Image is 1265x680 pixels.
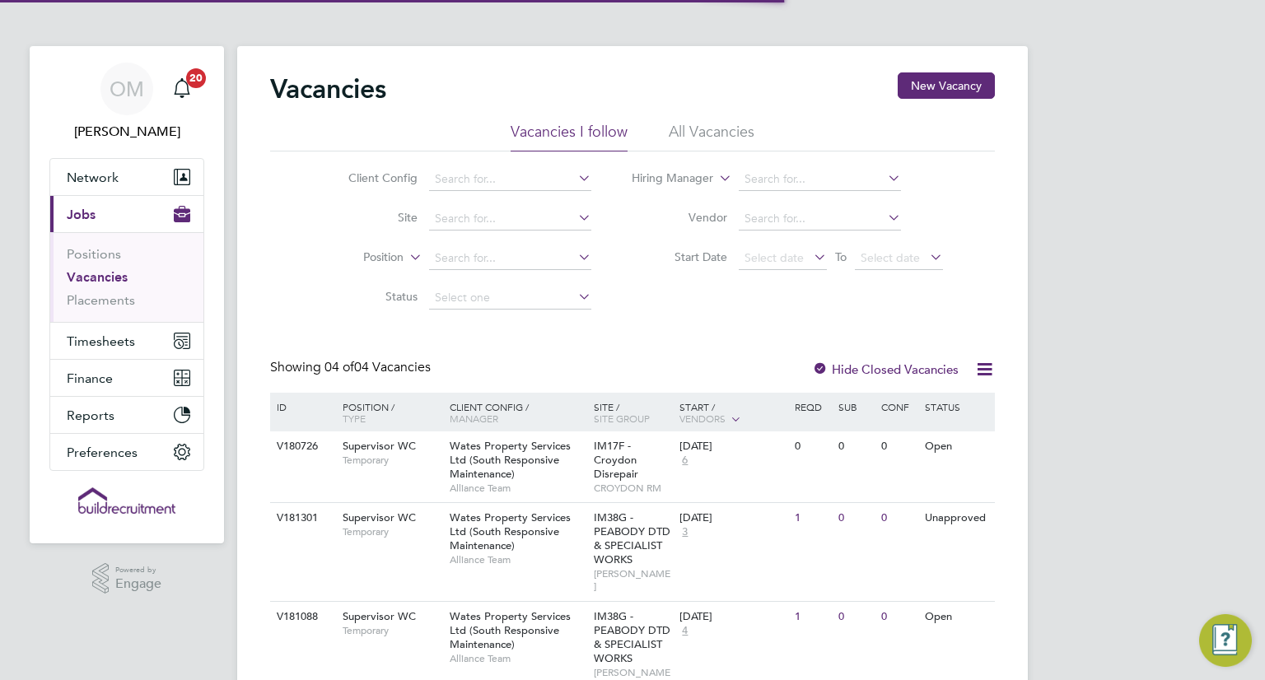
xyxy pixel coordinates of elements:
[49,122,204,142] span: Odran McCarthy
[511,122,628,151] li: Vacancies I follow
[594,609,670,665] span: IM38G - PEABODY DTD & SPECIALIST WORKS
[50,232,203,322] div: Jobs
[450,510,571,552] span: Wates Property Services Ltd (South Responsive Maintenance)
[877,431,920,462] div: 0
[679,525,690,539] span: 3
[739,207,901,231] input: Search for...
[273,602,330,632] div: V181088
[67,292,135,308] a: Placements
[49,63,204,142] a: OM[PERSON_NAME]
[429,247,591,270] input: Search for...
[632,249,727,264] label: Start Date
[830,246,852,268] span: To
[450,609,571,651] span: Wates Property Services Ltd (South Responsive Maintenance)
[834,503,877,533] div: 0
[834,431,877,462] div: 0
[50,360,203,396] button: Finance
[877,393,920,421] div: Conf
[791,602,833,632] div: 1
[270,359,434,376] div: Showing
[50,323,203,359] button: Timesheets
[669,122,754,151] li: All Vacancies
[50,397,203,433] button: Reports
[429,207,591,231] input: Search for...
[679,440,787,454] div: [DATE]
[429,286,591,310] input: Select one
[92,563,162,594] a: Powered byEngage
[115,563,161,577] span: Powered by
[861,250,920,265] span: Select date
[110,78,144,100] span: OM
[343,624,441,637] span: Temporary
[450,652,586,665] span: Alliance Team
[921,431,992,462] div: Open
[343,510,416,524] span: Supervisor WC
[323,170,418,185] label: Client Config
[594,412,650,425] span: Site Group
[343,412,366,425] span: Type
[50,434,203,470] button: Preferences
[679,454,690,468] span: 6
[739,168,901,191] input: Search for...
[679,610,787,624] div: [DATE]
[450,482,586,495] span: Alliance Team
[791,503,833,533] div: 1
[877,503,920,533] div: 0
[921,602,992,632] div: Open
[675,393,791,434] div: Start /
[50,159,203,195] button: Network
[323,289,418,304] label: Status
[450,439,571,481] span: Wates Property Services Ltd (South Responsive Maintenance)
[679,412,726,425] span: Vendors
[309,249,404,266] label: Position
[834,602,877,632] div: 0
[30,46,224,543] nav: Main navigation
[343,439,416,453] span: Supervisor WC
[343,525,441,538] span: Temporary
[1199,614,1252,667] button: Engage Resource Center
[745,250,804,265] span: Select date
[594,567,672,593] span: [PERSON_NAME]
[67,408,114,423] span: Reports
[67,269,128,285] a: Vacancies
[450,412,498,425] span: Manager
[115,577,161,591] span: Engage
[898,72,995,99] button: New Vacancy
[67,207,96,222] span: Jobs
[429,168,591,191] input: Search for...
[343,609,416,623] span: Supervisor WC
[679,624,690,638] span: 4
[324,359,354,375] span: 04 of
[618,170,713,187] label: Hiring Manager
[186,68,206,88] span: 20
[632,210,727,225] label: Vendor
[67,246,121,262] a: Positions
[273,503,330,533] div: V181301
[343,454,441,467] span: Temporary
[273,431,330,462] div: V180726
[594,482,672,495] span: CROYDON RM
[450,553,586,566] span: Alliance Team
[49,487,204,514] a: Go to home page
[594,510,670,566] span: IM38G - PEABODY DTD & SPECIALIST WORKS
[791,431,833,462] div: 0
[446,393,590,432] div: Client Config /
[323,210,418,225] label: Site
[67,333,135,349] span: Timesheets
[50,196,203,232] button: Jobs
[834,393,877,421] div: Sub
[812,361,959,377] label: Hide Closed Vacancies
[594,439,638,481] span: IM17F - Croydon Disrepair
[67,445,138,460] span: Preferences
[67,370,113,386] span: Finance
[330,393,446,432] div: Position /
[166,63,198,115] a: 20
[877,602,920,632] div: 0
[590,393,676,432] div: Site /
[791,393,833,421] div: Reqd
[273,393,330,421] div: ID
[67,170,119,185] span: Network
[324,359,431,375] span: 04 Vacancies
[679,511,787,525] div: [DATE]
[78,487,175,514] img: buildrec-logo-retina.png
